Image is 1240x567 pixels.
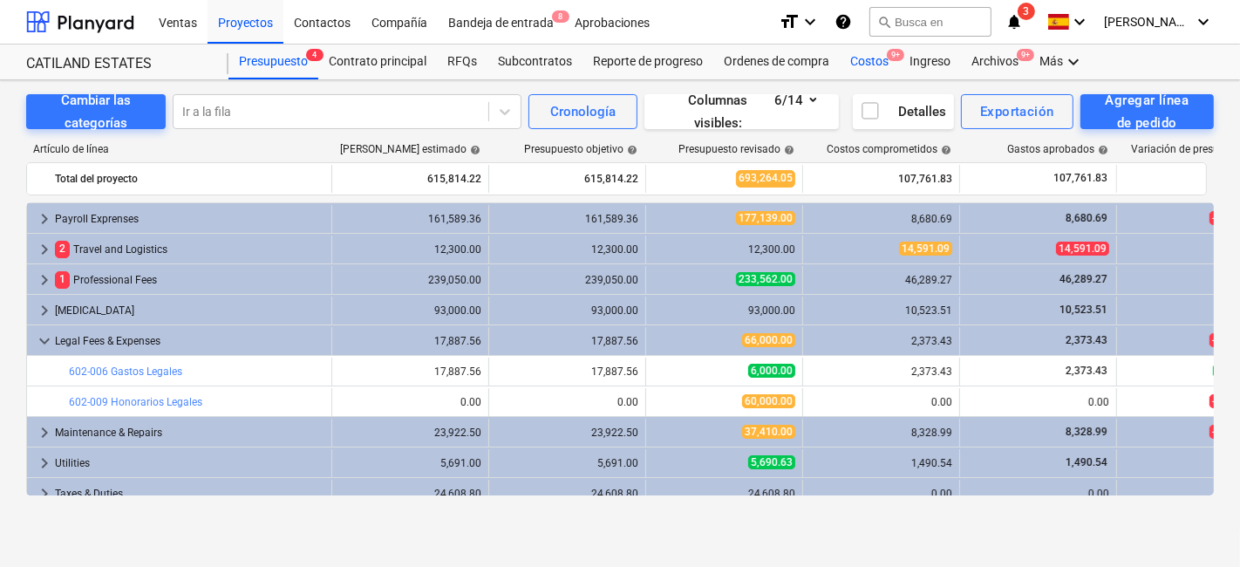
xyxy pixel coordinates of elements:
a: 602-009 Honorarios Legales [69,396,202,408]
div: Costos [840,44,899,79]
div: 12,300.00 [339,243,481,256]
div: Gastos aprobados [1007,143,1108,155]
div: 107,761.83 [810,165,952,193]
div: 10,523.51 [810,304,952,317]
span: keyboard_arrow_down [34,331,55,352]
div: Presupuesto revisado [678,143,794,155]
i: format_size [779,11,800,32]
span: keyboard_arrow_right [34,300,55,321]
span: keyboard_arrow_right [34,208,55,229]
div: [PERSON_NAME] estimado [340,143,480,155]
a: RFQs [437,44,487,79]
div: 17,887.56 [496,365,638,378]
div: 615,814.22 [339,165,481,193]
div: Cambiar las categorías [47,89,145,135]
div: 12,300.00 [653,243,795,256]
span: 8 [552,10,569,23]
div: Artículo de línea [26,143,331,155]
span: 5,690.63 [748,455,795,469]
a: Ingreso [899,44,961,79]
div: Maintenance & Repairs [55,419,324,447]
span: help [467,145,480,155]
span: 1 [55,271,70,288]
div: 24,608.80 [339,488,481,500]
span: 14,591.09 [1056,242,1109,256]
span: keyboard_arrow_right [34,422,55,443]
div: 24,608.80 [653,488,795,500]
div: 2,373.43 [810,335,952,347]
div: CATILAND ESTATES [26,55,208,73]
a: Contrato principal [318,44,437,79]
div: 2,373.43 [810,365,952,378]
span: help [1094,145,1108,155]
span: keyboard_arrow_right [34,270,55,290]
i: keyboard_arrow_down [1069,11,1090,32]
div: Utilities [55,449,324,477]
div: 5,691.00 [496,457,638,469]
span: help [780,145,794,155]
i: Base de conocimientos [835,11,852,32]
div: 93,000.00 [496,304,638,317]
span: 60,000.00 [742,394,795,408]
i: keyboard_arrow_down [1193,11,1214,32]
button: Busca en [869,7,991,37]
a: Costos9+ [840,44,899,79]
div: 46,289.27 [810,274,952,286]
span: search [877,15,891,29]
a: 602-006 Gastos Legales [69,365,182,378]
div: [MEDICAL_DATA] [55,297,324,324]
a: Subcontratos [487,44,583,79]
div: 17,887.56 [339,365,481,378]
a: Archivos9+ [961,44,1029,79]
div: Ordenes de compra [713,44,840,79]
div: Exportación [980,100,1054,123]
span: 66,000.00 [742,333,795,347]
div: 12,300.00 [496,243,638,256]
i: keyboard_arrow_down [1063,51,1084,72]
i: keyboard_arrow_down [800,11,821,32]
span: keyboard_arrow_right [34,453,55,474]
div: 17,887.56 [339,335,481,347]
span: 8,328.99 [1064,426,1109,438]
span: keyboard_arrow_right [34,239,55,260]
div: 1,490.54 [810,457,952,469]
button: Agregar línea de pedido [1080,94,1214,129]
span: help [623,145,637,155]
span: 3 [1018,3,1035,20]
div: 93,000.00 [339,304,481,317]
div: 161,589.36 [339,213,481,225]
div: 161,589.36 [496,213,638,225]
div: 0.00 [810,488,952,500]
button: Cambiar las categorías [26,94,166,129]
span: help [937,145,951,155]
div: 8,680.69 [810,213,952,225]
div: 239,050.00 [496,274,638,286]
div: Columnas visibles : 6/14 [665,89,818,135]
span: 693,264.05 [736,170,795,187]
span: 14,591.09 [899,242,952,256]
span: 2 [55,241,70,257]
button: Detalles [853,94,954,129]
button: Exportación [961,94,1073,129]
div: Payroll Exprenses [55,205,324,233]
a: Presupuesto4 [228,44,318,79]
div: 0.00 [967,396,1109,408]
div: Presupuesto [228,44,318,79]
span: keyboard_arrow_right [34,483,55,504]
div: Más [1029,44,1094,79]
span: 9+ [887,49,904,61]
div: Legal Fees & Expenses [55,327,324,355]
div: 24,608.80 [496,488,638,500]
span: 8,680.69 [1064,212,1109,224]
div: 0.00 [496,396,638,408]
span: 10,523.51 [1058,304,1109,316]
div: 0.00 [339,396,481,408]
div: 0.00 [967,488,1109,500]
div: Reporte de progreso [583,44,713,79]
span: 6,000.00 [748,364,795,378]
div: Detalles [860,100,946,123]
span: 9+ [1017,49,1034,61]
